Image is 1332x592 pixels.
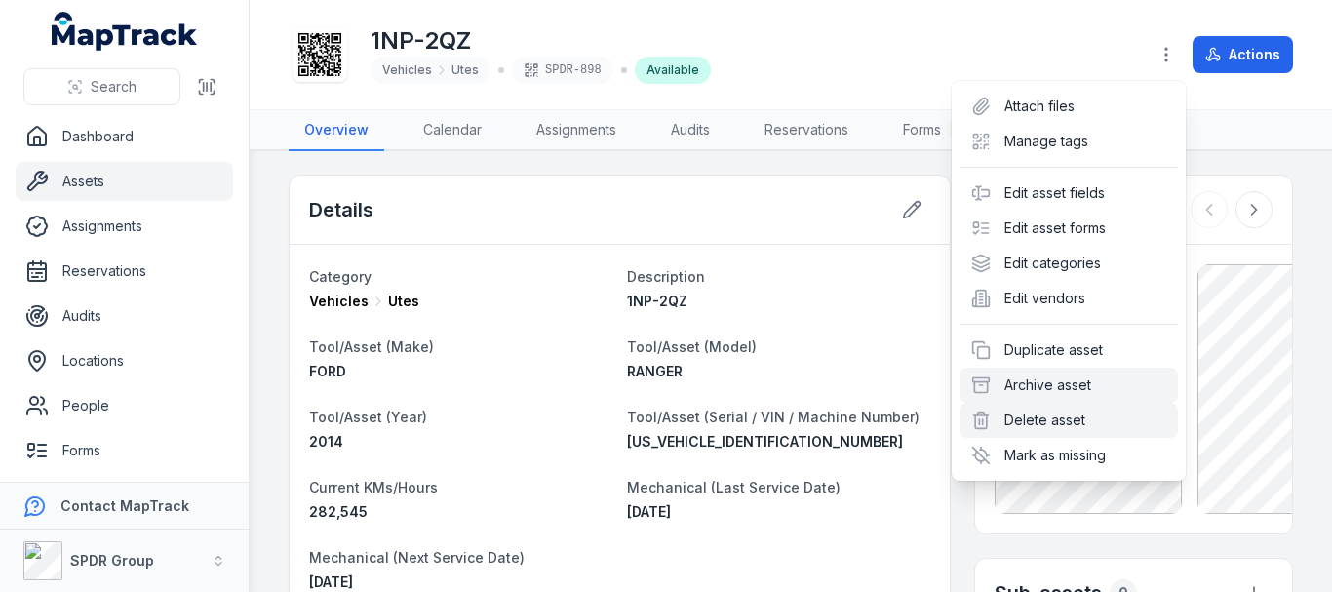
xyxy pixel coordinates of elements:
[960,403,1178,438] div: Delete asset
[960,368,1178,403] div: Archive asset
[960,124,1178,159] div: Manage tags
[960,438,1178,473] div: Mark as missing
[960,211,1178,246] div: Edit asset forms
[960,246,1178,281] div: Edit categories
[960,281,1178,316] div: Edit vendors
[960,176,1178,211] div: Edit asset fields
[960,89,1178,124] div: Attach files
[960,333,1178,368] div: Duplicate asset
